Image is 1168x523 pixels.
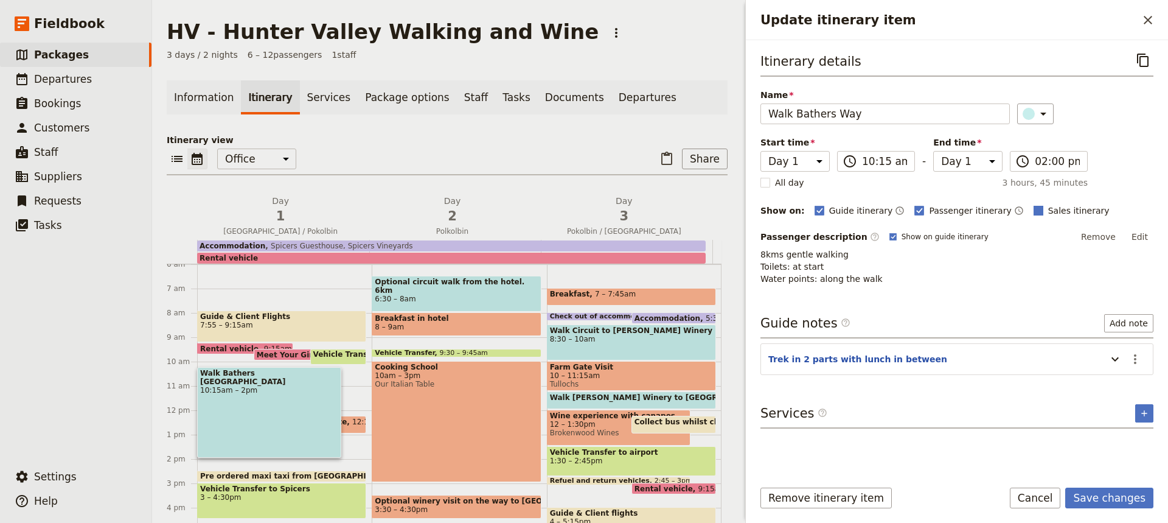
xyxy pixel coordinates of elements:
h2: Update itinerary item [760,11,1138,29]
div: 3 pm [167,479,197,488]
span: 1 [202,207,359,225]
span: ​ [841,318,850,332]
span: ​ [818,408,827,418]
h3: Itinerary details [760,52,861,71]
h3: Services [760,404,827,423]
span: 8kms gentle walking Toilets: at start Water points: along the walk [760,250,883,284]
button: Add note [1104,314,1153,332]
span: Customers [34,122,89,134]
span: 7:55 – 9:15am [200,321,363,329]
span: Vehicle Transfer to Spicers [200,485,363,493]
input: ​ [862,154,907,169]
span: Show on guide itinerary [902,232,989,242]
span: Tullochs [550,380,713,388]
a: Departures [611,80,684,114]
button: Trek in 2 parts with lunch in between [768,353,947,365]
span: Breakfast in hotel [375,314,538,323]
div: 7 am [167,284,197,293]
div: Optional circuit walk from the hotel. 6km6:30 – 8am [372,276,541,312]
span: Departures [34,73,92,85]
div: Breakfast7 – 7:45am [547,288,716,306]
div: Pre ordered maxi taxi from [GEOGRAPHIC_DATA] to Strzlecki lookout [197,471,366,482]
div: 12 pm [167,405,197,415]
span: 8 – 9am [375,323,404,331]
button: Actions [1125,349,1145,370]
div: 6 am [167,259,197,269]
span: 5:30pm – 8am [706,314,759,322]
span: ​ [1015,154,1030,169]
span: Polkolbin [369,226,535,236]
div: 10 am [167,357,197,367]
span: Start time [760,136,830,149]
div: Walk Bathers [GEOGRAPHIC_DATA]10:15am – 2pm [197,367,341,458]
span: 6 – 12 passengers [248,49,322,61]
span: 10:15am – 2pm [200,386,338,395]
span: All day [775,177,804,189]
span: Name [760,89,1010,101]
span: Optional circuit walk from the hotel. 6km [375,278,538,295]
a: Services [300,80,358,114]
span: Packages [34,49,89,61]
button: Actions [606,23,627,43]
span: Farm Gate Visit [550,363,713,371]
div: 4 pm [167,503,197,513]
span: Wine experience with canapes [550,412,688,420]
div: 8 am [167,308,197,318]
div: 11 am [167,381,197,391]
button: Close drawer [1138,10,1158,30]
div: AccommodationSpicers Guesthouse, Spicers Vineyards [197,240,706,251]
div: Show on: [760,205,805,217]
button: Calendar view [187,149,207,169]
div: Vehicle Transfer to Spicers3 – 4:30pm [197,483,366,519]
span: 9:30 – 9:45am [439,349,487,357]
span: Passenger itinerary [929,205,1011,217]
div: Walk Circuit to [PERSON_NAME] Winery8:30 – 10am [547,325,716,360]
div: 1 pm [167,430,197,440]
span: Spicers Guesthouse, Spicers Vineyards [265,242,412,250]
span: Cooking School [375,363,538,371]
span: Guide & Client flights [550,509,713,518]
span: Vehicle Transfer [375,349,439,357]
span: 8:30 – 10am [550,335,713,343]
span: 10am – 3pm [375,371,538,380]
span: ​ [870,232,880,242]
span: Our Italian Table [375,380,538,388]
span: Walk Bathers [GEOGRAPHIC_DATA] [200,369,338,386]
div: Rental vehicleAccommodationSpicers Guesthouse, Spicers Vineyards [197,240,713,264]
div: Rental vehicle [197,253,706,264]
div: Farm Gate Visit10 – 11:15amTullochs [547,361,716,391]
span: Walk Circuit to [PERSON_NAME] Winery [550,326,713,335]
div: Cooking School10am – 3pmOur Italian Table [372,361,541,482]
span: ​ [843,154,857,169]
span: Refuel and return vehicles [550,477,655,485]
select: Start time [760,151,830,172]
span: 2:45 – 3pm [655,477,692,485]
span: Breakfast [550,290,595,298]
button: List view [167,149,187,169]
button: Remove [1076,228,1121,246]
span: Check out of accommodation [550,313,664,320]
span: Vehicle Transfer to airport [550,448,713,457]
span: Settings [34,471,77,483]
label: Passenger description [760,231,880,243]
a: Package options [358,80,456,114]
a: Information [167,80,241,114]
button: Day3Pokolbin / [GEOGRAPHIC_DATA] [541,195,712,240]
div: 2 pm [167,454,197,464]
span: 7 – 7:45am [595,290,636,304]
div: Guide & Client Flights7:55 – 9:15am [197,311,366,342]
span: 9:15am – 3pm [264,345,317,353]
span: Optional winery visit on the way to [GEOGRAPHIC_DATA] [375,497,538,505]
div: Accommodation5:30pm – 8am [631,312,716,324]
button: Paste itinerary item [656,149,677,169]
span: End time [933,136,1003,149]
h1: HV - Hunter Valley Walking and Wine [167,19,599,44]
input: Name [760,104,1010,124]
span: Brokenwood Wines [550,429,688,437]
span: Pokolbin / [GEOGRAPHIC_DATA] [541,226,707,236]
div: Walk [PERSON_NAME] Winery to [GEOGRAPHIC_DATA] [547,391,716,409]
span: 6:30 – 8am [375,295,538,303]
span: 1:30 – 2:45pm [550,457,713,465]
select: End time [933,151,1003,172]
